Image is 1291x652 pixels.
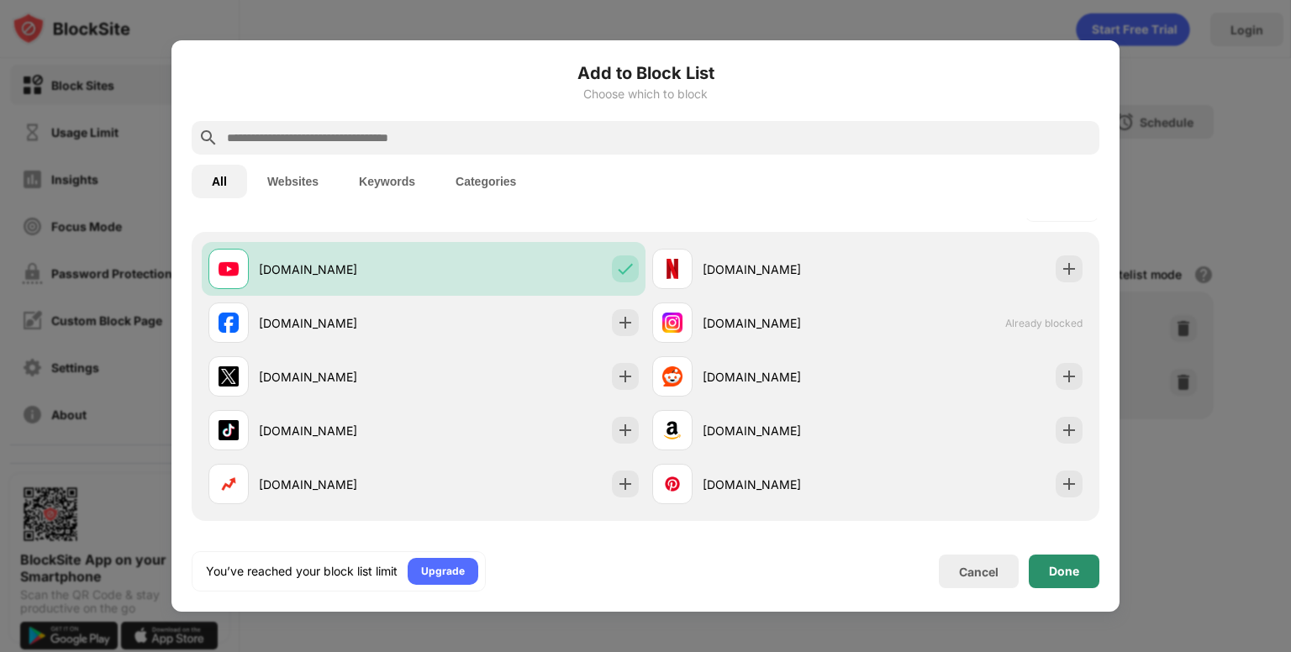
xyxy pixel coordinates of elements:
[259,314,424,332] div: [DOMAIN_NAME]
[219,420,239,440] img: favicons
[259,260,424,278] div: [DOMAIN_NAME]
[662,259,682,279] img: favicons
[435,165,536,198] button: Categories
[959,565,999,579] div: Cancel
[206,563,398,580] div: You’ve reached your block list limit
[247,165,339,198] button: Websites
[1005,317,1083,329] span: Already blocked
[259,368,424,386] div: [DOMAIN_NAME]
[662,474,682,494] img: favicons
[339,165,435,198] button: Keywords
[219,366,239,386] img: favicons
[662,420,682,440] img: favicons
[703,260,867,278] div: [DOMAIN_NAME]
[703,476,867,493] div: [DOMAIN_NAME]
[259,476,424,493] div: [DOMAIN_NAME]
[219,313,239,333] img: favicons
[703,368,867,386] div: [DOMAIN_NAME]
[259,422,424,439] div: [DOMAIN_NAME]
[421,563,465,580] div: Upgrade
[219,474,239,494] img: favicons
[703,314,867,332] div: [DOMAIN_NAME]
[192,87,1099,101] div: Choose which to block
[192,165,247,198] button: All
[198,128,219,148] img: search.svg
[703,422,867,439] div: [DOMAIN_NAME]
[192,60,1099,86] h6: Add to Block List
[662,313,682,333] img: favicons
[1049,565,1079,578] div: Done
[662,366,682,386] img: favicons
[219,259,239,279] img: favicons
